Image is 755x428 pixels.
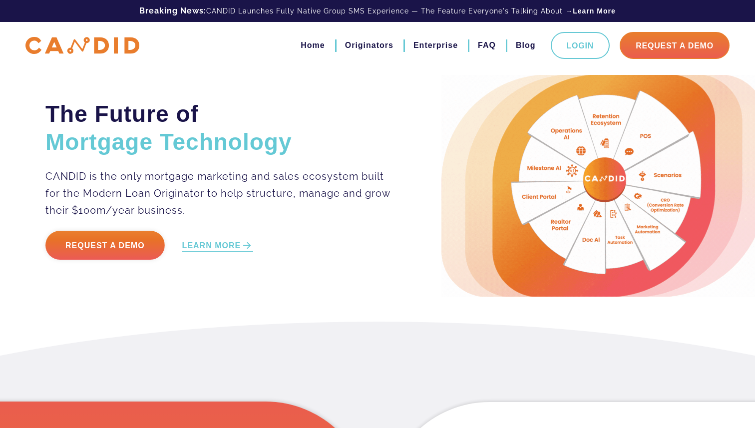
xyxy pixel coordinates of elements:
a: Request a Demo [45,231,165,260]
a: Enterprise [413,37,458,54]
a: FAQ [478,37,496,54]
a: Login [551,32,610,59]
a: Home [301,37,325,54]
a: Blog [516,37,536,54]
a: Request A Demo [620,32,730,59]
span: Mortgage Technology [45,129,292,155]
a: LEARN MORE [182,240,254,252]
a: Learn More [573,6,615,16]
p: CANDID is the only mortgage marketing and sales ecosystem built for the Modern Loan Originator to... [45,168,391,219]
h2: The Future of [45,100,391,156]
img: CANDID APP [25,37,139,54]
b: Breaking News: [139,6,206,15]
a: Originators [345,37,393,54]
